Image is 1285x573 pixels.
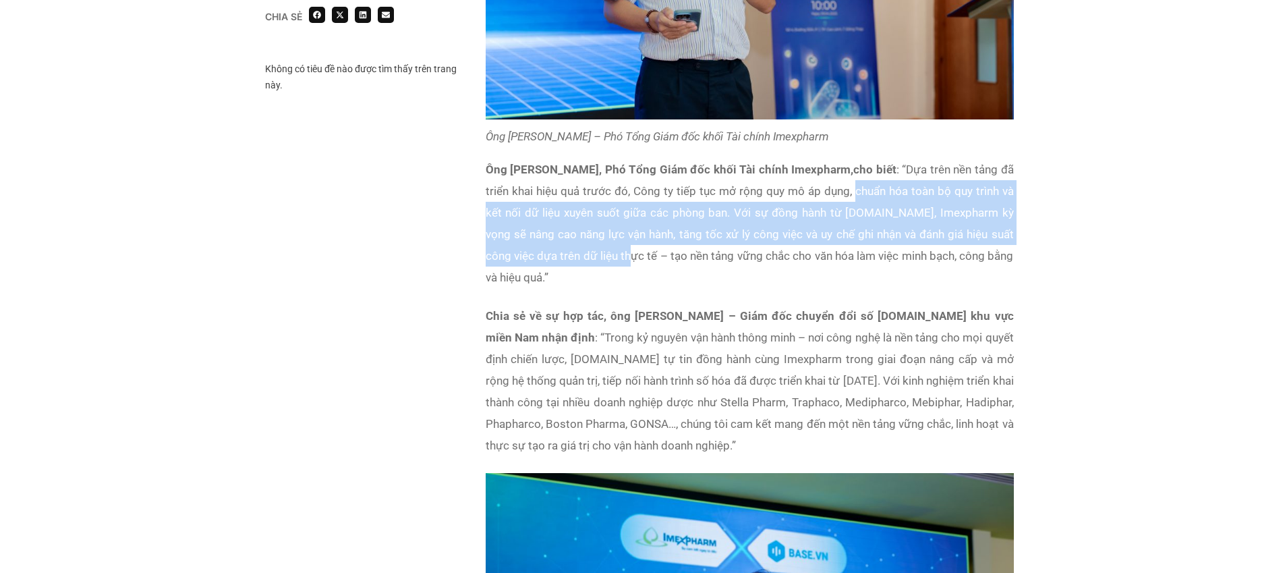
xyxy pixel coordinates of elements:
div: Chia sẻ [265,12,302,22]
p: : “Dựa trên nền tảng đã triển khai hiệu quả trước đó, Công ty tiếp tục mở rộng quy mô áp dụng, ch... [486,159,1014,288]
div: Share on email [378,7,394,23]
div: Share on linkedin [355,7,371,23]
p: : “Trong kỷ nguyên vận hành thông minh – nơi công nghệ là nền tảng cho mọi quyết định chiến lược,... [486,305,1014,456]
div: Share on x-twitter [332,7,348,23]
strong: Chia sẻ về sự hợp tác, ông [PERSON_NAME] – Giám đốc chuyển đổi số [DOMAIN_NAME] khu vực miền Nam ... [486,309,1014,344]
em: Ông [PERSON_NAME] – Phó Tổng Giám đốc khối Tài chính Imexpharm [486,130,828,143]
strong: cho biết [853,163,896,176]
strong: Ông [PERSON_NAME], Phó Tổng Giám đốc khối Tài chính Imexpharm, [486,163,854,176]
div: Không có tiêu đề nào được tìm thấy trên trang này. [265,61,465,93]
div: Share on facebook [309,7,325,23]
